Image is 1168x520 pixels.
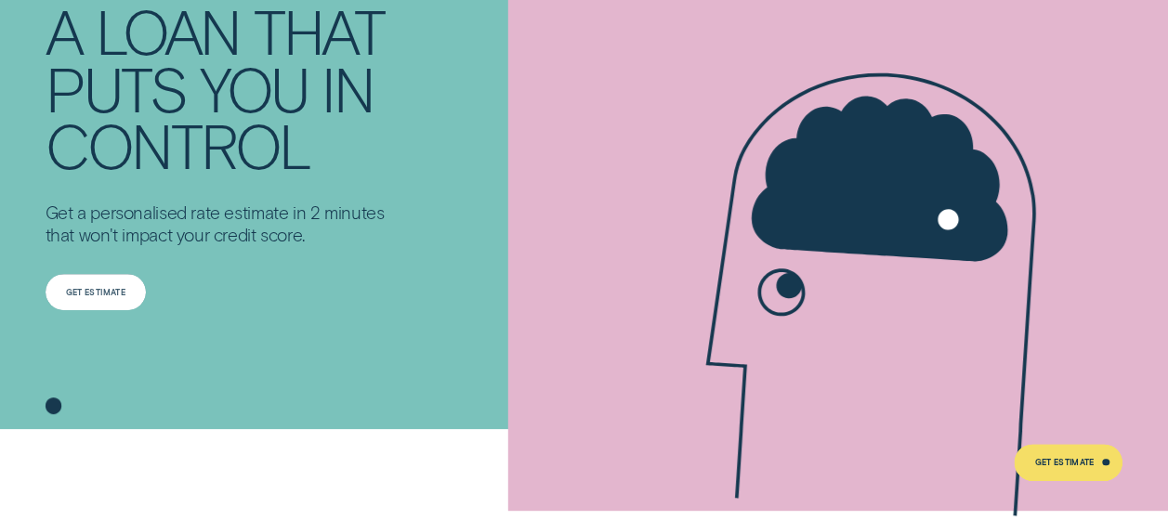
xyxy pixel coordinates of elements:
div: YOU [200,60,308,118]
div: CONTROL [46,117,310,175]
a: Get Estimate [1014,444,1122,481]
div: THAT [254,3,384,60]
p: Get a personalised rate estimate in 2 minutes that won't impact your credit score. [46,201,401,246]
a: Get Estimate [46,274,146,311]
div: IN [322,60,374,118]
h4: A LOAN THAT PUTS YOU IN CONTROL [46,3,401,175]
div: LOAN [96,3,240,60]
div: A [46,3,82,60]
div: PUTS [46,60,186,118]
div: Get Estimate [66,289,125,296]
